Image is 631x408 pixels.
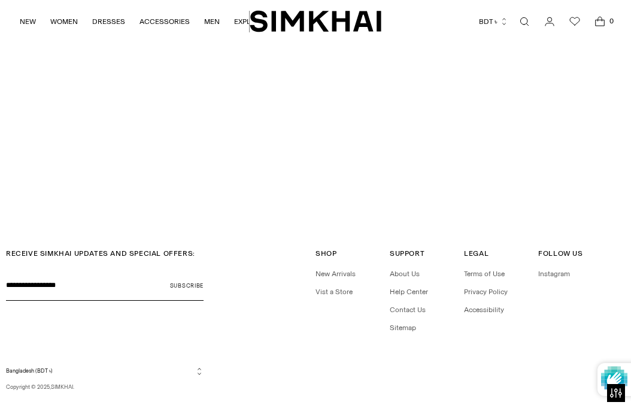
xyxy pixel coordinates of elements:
a: EXPLORE [234,8,265,35]
a: Contact Us [390,306,426,314]
button: BDT ৳ [479,8,508,35]
span: SPRING 2026 SHOW [281,177,350,186]
a: Help Center [390,288,428,296]
span: Support [390,249,424,258]
a: Accessibility [464,306,504,314]
span: Shop [315,249,336,258]
p: Copyright © 2025, . [6,383,204,391]
a: ACCESSORIES [139,8,190,35]
a: New Arrivals [315,270,356,278]
a: SIMKHAI [51,383,73,390]
button: Bangladesh (BDT ৳) [6,367,204,376]
span: RECEIVE SIMKHAI UPDATES AND SPECIAL OFFERS: [6,249,195,258]
span: Follow Us [538,249,583,258]
img: Protected by hCaptcha [601,363,627,396]
a: Go to the account page [538,10,562,34]
a: Open search modal [512,10,536,34]
a: MEN [204,8,220,35]
a: About Us [390,270,420,278]
a: Sitemap [390,324,416,332]
button: Subscribe [170,271,204,301]
span: Legal [464,249,489,258]
a: Instagram [538,270,570,278]
a: Open cart modal [588,10,612,34]
span: 0 [606,16,617,26]
a: SIMKHAI [250,10,381,33]
a: Terms of Use [464,270,505,278]
a: NEW [20,8,36,35]
a: DRESSES [92,8,125,35]
a: Privacy Policy [464,288,508,296]
a: Wishlist [563,10,587,34]
a: WOMEN [50,8,78,35]
a: Vist a Store [315,288,353,296]
a: SPRING 2026 SHOW [281,177,350,189]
